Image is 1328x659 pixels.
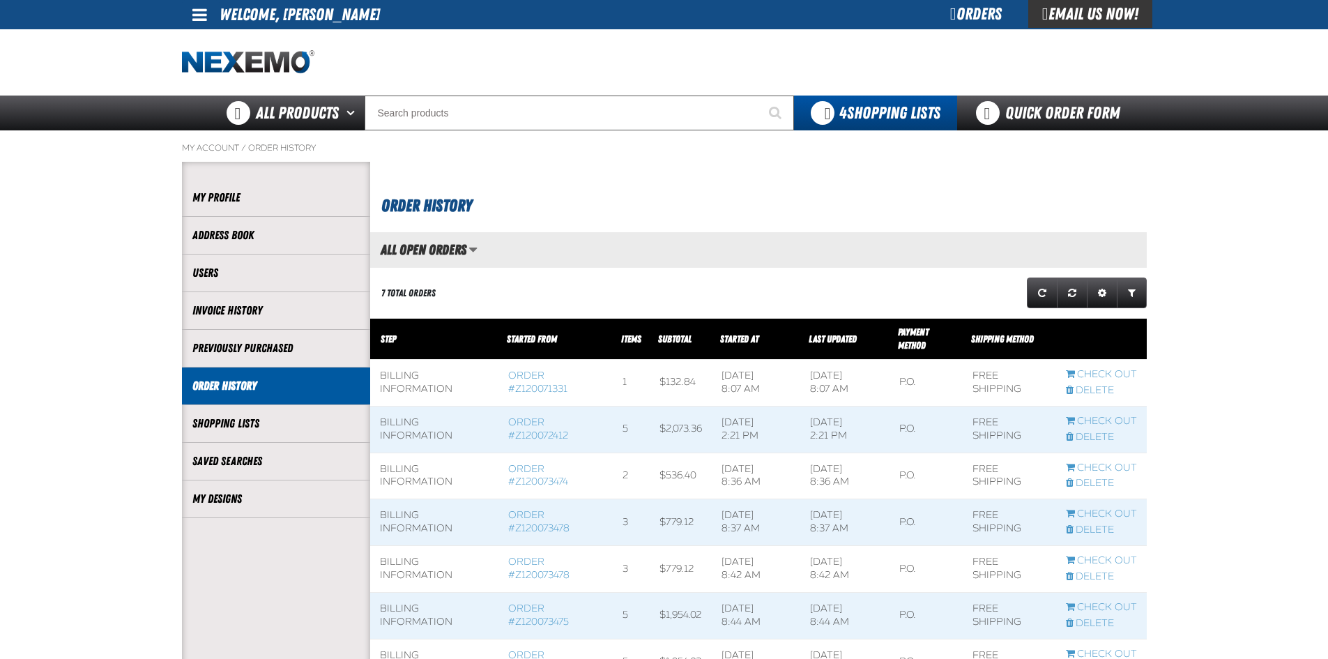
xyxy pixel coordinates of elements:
[971,333,1034,344] span: Shipping Method
[650,453,712,499] td: $536.40
[380,603,489,629] div: Billing Information
[192,453,360,469] a: Saved Searches
[650,499,712,546] td: $779.12
[800,360,889,407] td: [DATE] 8:07 AM
[1066,384,1137,397] a: Delete checkout started from Z120071331
[380,463,489,490] div: Billing Information
[192,227,360,243] a: Address Book
[898,326,929,351] a: Payment Method
[963,406,1056,453] td: Free Shipping
[650,546,712,593] td: $779.12
[613,453,650,499] td: 2
[192,416,360,432] a: Shopping Lists
[613,360,650,407] td: 1
[1027,278,1058,308] a: Refresh grid action
[650,592,712,639] td: $1,954.02
[192,265,360,281] a: Users
[712,592,800,639] td: [DATE] 8:44 AM
[800,546,889,593] td: [DATE] 8:42 AM
[508,556,570,581] a: Order #Z120073478
[508,416,568,441] a: Order #Z120072412
[963,360,1056,407] td: Free Shipping
[182,142,239,153] a: My Account
[1066,570,1137,584] a: Delete checkout started from Z120073478
[508,509,570,534] a: Order #Z120073478
[621,333,641,344] span: Items
[1066,477,1137,490] a: Delete checkout started from Z120073474
[890,499,963,546] td: P.O.
[963,546,1056,593] td: Free Shipping
[381,333,396,344] span: Step
[1066,415,1137,428] a: Continue checkout started from Z120072412
[342,96,365,130] button: Open All Products pages
[800,592,889,639] td: [DATE] 8:44 AM
[192,303,360,319] a: Invoice History
[508,463,568,488] a: Order #Z120073474
[380,509,489,536] div: Billing Information
[613,406,650,453] td: 5
[658,333,692,344] a: Subtotal
[192,340,360,356] a: Previously Purchased
[890,546,963,593] td: P.O.
[712,453,800,499] td: [DATE] 8:36 AM
[650,360,712,407] td: $132.84
[800,453,889,499] td: [DATE] 8:36 AM
[256,100,339,126] span: All Products
[963,499,1056,546] td: Free Shipping
[800,406,889,453] td: [DATE] 2:21 PM
[613,546,650,593] td: 3
[380,370,489,396] div: Billing Information
[839,103,940,123] span: Shopping Lists
[963,453,1056,499] td: Free Shipping
[1066,554,1137,568] a: Continue checkout started from Z120073478
[712,360,800,407] td: [DATE] 8:07 AM
[182,142,1147,153] nav: Breadcrumbs
[381,287,436,300] div: 7 Total Orders
[1066,508,1137,521] a: Continue checkout started from Z120073478
[890,453,963,499] td: P.O.
[890,592,963,639] td: P.O.
[794,96,957,130] button: You have 4 Shopping Lists. Open to view details
[365,96,794,130] input: Search
[508,370,567,395] a: Order #Z120071331
[1066,431,1137,444] a: Delete checkout started from Z120072412
[508,603,569,628] a: Order #Z120073475
[759,96,794,130] button: Start Searching
[182,50,314,75] a: Home
[1066,462,1137,475] a: Continue checkout started from Z120073474
[192,190,360,206] a: My Profile
[712,499,800,546] td: [DATE] 8:37 AM
[507,333,557,344] span: Started From
[963,592,1056,639] td: Free Shipping
[650,406,712,453] td: $2,073.36
[809,333,857,344] a: Last Updated
[192,491,360,507] a: My Designs
[1056,319,1147,360] th: Row actions
[1066,601,1137,614] a: Continue checkout started from Z120073475
[712,546,800,593] td: [DATE] 8:42 AM
[1087,278,1117,308] a: Expand or Collapse Grid Settings
[839,103,847,123] strong: 4
[468,238,478,262] button: Manage grid views. Current view is All Open Orders
[1117,278,1147,308] a: Expand or Collapse Grid Filters
[370,242,466,257] h2: All Open Orders
[1066,368,1137,381] a: Continue checkout started from Z120071331
[248,142,316,153] a: Order History
[192,378,360,394] a: Order History
[957,96,1146,130] a: Quick Order Form
[380,556,489,582] div: Billing Information
[1066,617,1137,630] a: Delete checkout started from Z120073475
[890,406,963,453] td: P.O.
[712,406,800,453] td: [DATE] 2:21 PM
[890,360,963,407] td: P.O.
[613,499,650,546] td: 3
[380,416,489,443] div: Billing Information
[381,196,472,215] span: Order History
[1066,524,1137,537] a: Delete checkout started from Z120073478
[720,333,758,344] a: Started At
[182,50,314,75] img: Nexemo logo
